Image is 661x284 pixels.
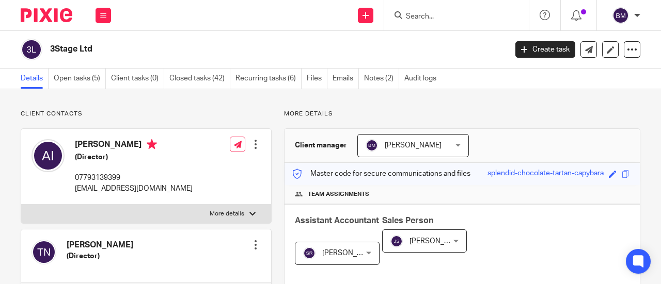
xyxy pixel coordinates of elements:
img: svg%3E [21,39,42,60]
p: 07793139399 [75,173,193,183]
p: More details [284,110,640,118]
img: svg%3E [303,247,316,259]
span: Sales Person [382,216,433,225]
a: Create task [515,41,575,58]
h5: (Director) [75,152,193,162]
i: Primary [147,139,157,149]
h5: (Director) [67,251,133,261]
span: [PERSON_NAME] [385,142,442,149]
span: Team assignments [308,190,369,198]
a: Emails [333,69,359,89]
p: Client contacts [21,110,272,118]
a: Notes (2) [364,69,399,89]
img: Pixie [21,8,72,22]
span: [PERSON_NAME] [410,238,466,245]
p: [EMAIL_ADDRESS][DOMAIN_NAME] [75,183,193,194]
a: Open tasks (5) [54,69,106,89]
h4: [PERSON_NAME] [67,240,133,250]
img: svg%3E [366,139,378,152]
div: splendid-chocolate-tartan-capybara [487,168,604,180]
a: Audit logs [404,69,442,89]
p: More details [210,210,244,218]
a: Recurring tasks (6) [235,69,302,89]
a: Closed tasks (42) [169,69,230,89]
a: Details [21,69,49,89]
h4: [PERSON_NAME] [75,139,193,152]
img: svg%3E [32,139,65,172]
span: Assistant Accountant [295,216,379,225]
input: Search [405,12,498,22]
a: Files [307,69,327,89]
span: [PERSON_NAME] [322,249,379,257]
h3: Client manager [295,140,347,151]
img: svg%3E [390,235,403,247]
a: Client tasks (0) [111,69,164,89]
p: Master code for secure communications and files [292,169,470,179]
img: svg%3E [612,7,629,24]
h2: 3Stage Ltd [50,44,410,55]
img: svg%3E [32,240,56,264]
